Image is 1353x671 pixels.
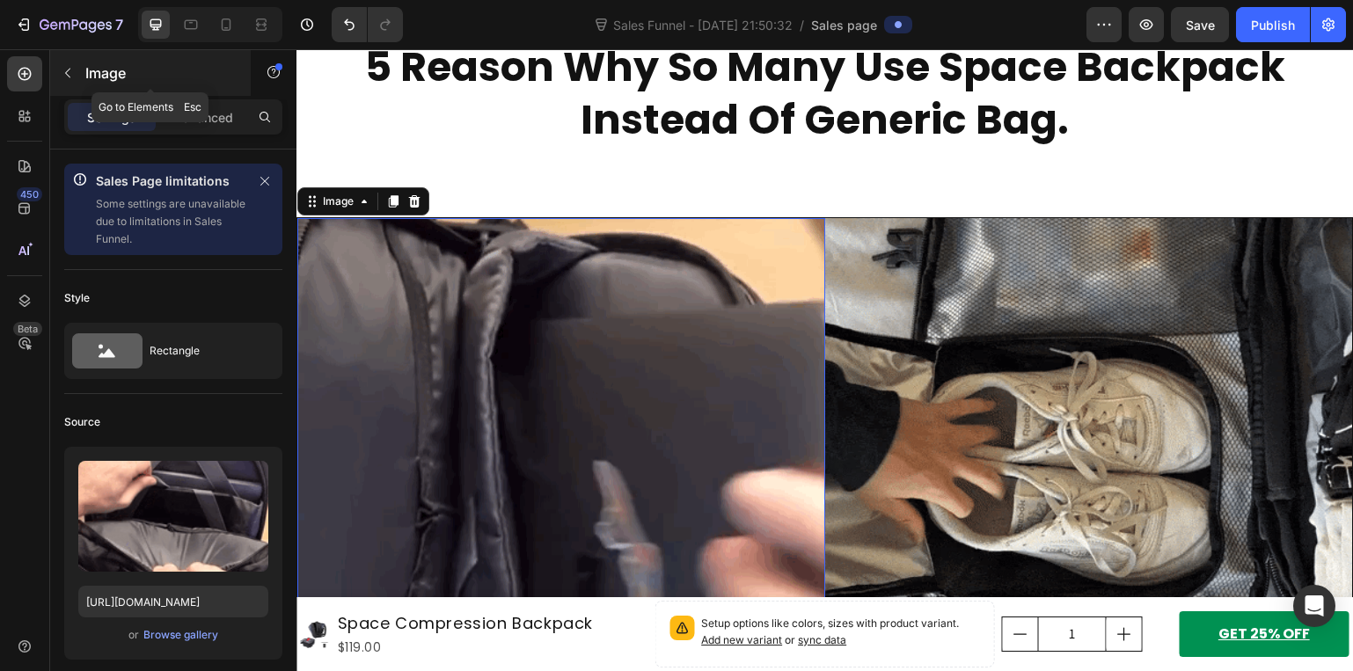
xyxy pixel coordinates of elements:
p: 7 [115,14,123,35]
div: Rectangle [150,331,257,371]
div: 450 [17,187,42,201]
span: Sales page [811,16,877,34]
input: quantity [742,568,810,602]
button: decrement [706,568,742,602]
img: preview-image [78,461,268,572]
span: sync data [501,584,550,597]
p: Advanced [173,108,233,127]
div: Beta [13,322,42,336]
span: / [800,16,804,34]
div: GET 25% OFF [922,573,1013,598]
input: https://example.com/image.jpg [78,586,268,617]
span: or [128,624,139,645]
div: Image [23,144,61,160]
button: GET 25% OFF [882,562,1052,609]
p: Sales Page limitations [96,171,247,192]
div: Publish [1251,16,1295,34]
button: increment [810,568,845,602]
p: Image [85,62,235,84]
iframe: Design area [296,49,1353,671]
button: Browse gallery [143,626,219,644]
div: Browse gallery [143,627,218,643]
p: Settings [87,108,136,127]
span: or [486,584,550,597]
button: 7 [7,7,131,42]
div: Open Intercom Messenger [1293,585,1335,627]
div: Source [64,414,100,430]
button: Publish [1236,7,1310,42]
div: Style [64,290,90,306]
span: Save [1186,18,1215,33]
span: Sales Funnel - [DATE] 21:50:32 [610,16,796,34]
span: Add new variant [405,584,486,597]
p: Some settings are unavailable due to limitations in Sales Funnel. [96,195,247,248]
button: Save [1171,7,1229,42]
div: Undo/Redo [332,7,403,42]
p: Setup options like colors, sizes with product variant. [405,566,684,600]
